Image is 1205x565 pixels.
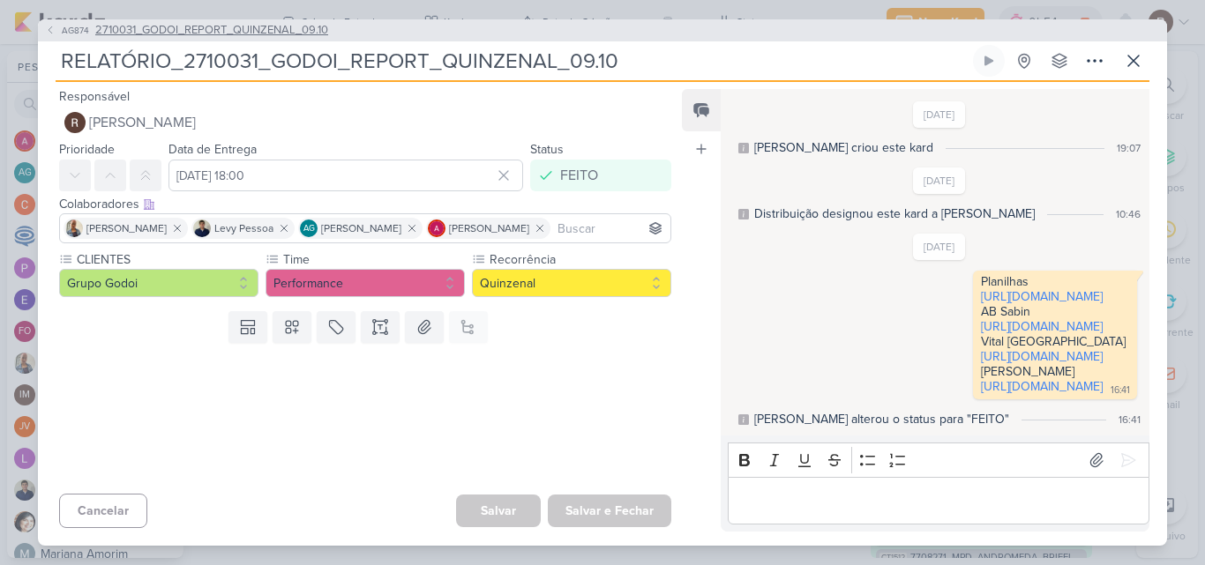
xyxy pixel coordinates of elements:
div: Editor editing area: main [728,477,1149,525]
a: [URL][DOMAIN_NAME] [981,289,1103,304]
label: Data de Entrega [168,142,257,157]
button: Cancelar [59,494,147,528]
label: Prioridade [59,142,115,157]
label: Status [530,142,564,157]
span: [PERSON_NAME] [86,220,167,236]
div: 19:07 [1117,140,1141,156]
div: Este log é visível à todos no kard [738,143,749,153]
input: Select a date [168,160,523,191]
div: Distribuição designou este kard a Rafael [754,204,1035,223]
input: Buscar [554,218,667,239]
img: Rafael Dornelles [64,112,86,133]
button: FEITO [530,160,671,191]
button: [PERSON_NAME] [59,107,671,138]
div: Este log é visível à todos no kard [738,414,749,425]
span: [PERSON_NAME] [449,220,529,236]
div: [PERSON_NAME] [981,364,1129,379]
div: Planilhas [981,274,1129,289]
a: [URL][DOMAIN_NAME] [981,349,1103,364]
div: Vital [GEOGRAPHIC_DATA] [981,334,1129,349]
div: Colaboradores [59,195,671,213]
div: Editor toolbar [728,442,1149,477]
div: AB Sabin [981,304,1129,319]
button: Performance [266,269,465,297]
div: Ligar relógio [982,54,996,68]
p: AG [303,225,315,234]
div: 10:46 [1116,206,1141,222]
div: Aline Gimenez Graciano [300,219,318,237]
div: 16:41 [1119,412,1141,427]
a: [URL][DOMAIN_NAME] [981,379,1103,394]
label: CLIENTES [75,250,258,269]
div: Aline criou este kard [754,138,933,157]
div: 16:41 [1111,383,1130,398]
div: Rafael alterou o status para "FEITO" [754,410,1009,428]
a: [URL][DOMAIN_NAME] [981,319,1103,334]
button: Grupo Godoi [59,269,258,297]
label: Responsável [59,89,130,104]
img: Alessandra Gomes [428,219,445,237]
div: Este log é visível à todos no kard [738,209,749,219]
span: Levy Pessoa [214,220,273,236]
span: [PERSON_NAME] [89,112,196,133]
img: Iara Santos [65,219,83,237]
span: [PERSON_NAME] [321,220,401,236]
input: Kard Sem Título [56,45,969,77]
label: Time [281,250,465,269]
label: Recorrência [488,250,671,269]
img: Levy Pessoa [193,219,211,237]
div: FEITO [560,165,598,186]
button: Quinzenal [472,269,671,297]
